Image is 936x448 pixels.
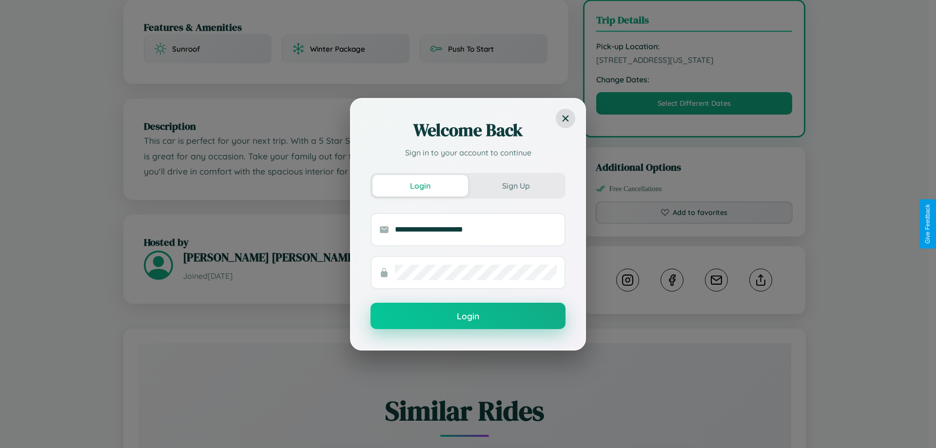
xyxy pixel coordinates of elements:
[468,175,564,196] button: Sign Up
[370,147,565,158] p: Sign in to your account to continue
[924,204,931,244] div: Give Feedback
[372,175,468,196] button: Login
[370,303,565,329] button: Login
[370,118,565,142] h2: Welcome Back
